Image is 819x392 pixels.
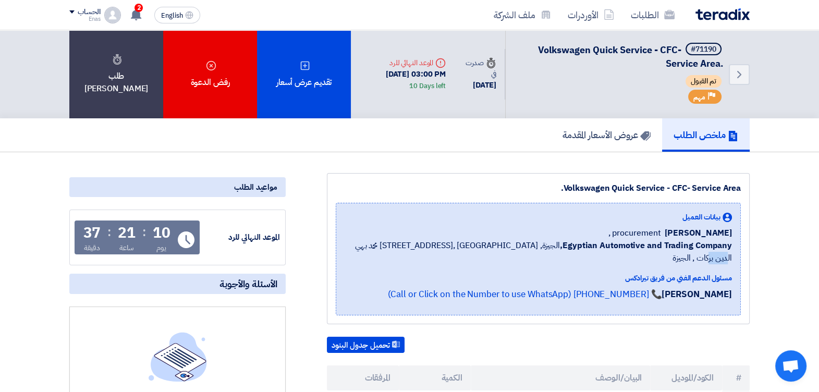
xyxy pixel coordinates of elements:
div: مسئول الدعم الفني من فريق تيرادكس [345,273,732,284]
div: : [107,223,111,241]
span: [PERSON_NAME] [665,227,732,239]
th: المرفقات [327,365,399,390]
div: [DATE] 03:00 PM [359,68,446,92]
span: 2 [135,4,143,12]
div: 21 [118,226,136,240]
div: طلب [PERSON_NAME] [69,30,163,118]
div: : [142,223,146,241]
span: تم القبول [686,75,722,88]
div: يوم [156,242,166,253]
img: profile_test.png [104,7,121,23]
div: #71190 [691,46,716,53]
a: الطلبات [622,3,683,27]
a: ملخص الطلب [662,118,750,152]
span: English [161,12,183,19]
div: الموعد النهائي للرد [202,231,280,243]
th: البيان/الوصف [471,365,651,390]
h5: عروض الأسعار المقدمة [563,129,651,141]
div: Enas [69,16,100,22]
a: Open chat [775,350,806,382]
a: عروض الأسعار المقدمة [551,118,662,152]
h5: Volkswagen Quick Service - CFC- Service Area. [518,43,724,70]
button: English [154,7,200,23]
div: صدرت في [462,57,496,79]
img: empty_state_list.svg [149,332,207,381]
th: الكمية [399,365,471,390]
span: مهم [693,92,705,102]
button: تحميل جدول البنود [327,337,405,353]
div: مواعيد الطلب [69,177,286,197]
div: تقديم عرض أسعار [257,30,351,118]
th: # [722,365,750,390]
div: 10 [153,226,170,240]
span: procurement , [608,227,661,239]
div: الموعد النهائي للرد [359,57,446,68]
a: الأوردرات [559,3,622,27]
th: الكود/الموديل [650,365,722,390]
b: Egyptian Automotive and Trading Company, [560,239,732,252]
div: ساعة [119,242,135,253]
div: 37 [83,226,101,240]
strong: [PERSON_NAME] [662,288,732,301]
a: 📞 [PHONE_NUMBER] (Call or Click on the Number to use WhatsApp) [387,288,662,301]
div: الحساب [78,8,100,17]
span: الجيزة, [GEOGRAPHIC_DATA] ,[STREET_ADDRESS] محمد بهي الدين بركات , الجيزة [345,239,732,264]
div: 10 Days left [409,81,446,91]
div: دقيقة [84,242,100,253]
div: [DATE] [462,79,496,91]
img: Teradix logo [695,8,750,20]
a: ملف الشركة [485,3,559,27]
h5: ملخص الطلب [674,129,738,141]
span: بيانات العميل [682,212,720,223]
div: رفض الدعوة [163,30,257,118]
span: الأسئلة والأجوبة [219,278,277,290]
span: Volkswagen Quick Service - CFC- Service Area. [538,43,724,70]
div: Volkswagen Quick Service - CFC- Service Area. [336,182,741,194]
